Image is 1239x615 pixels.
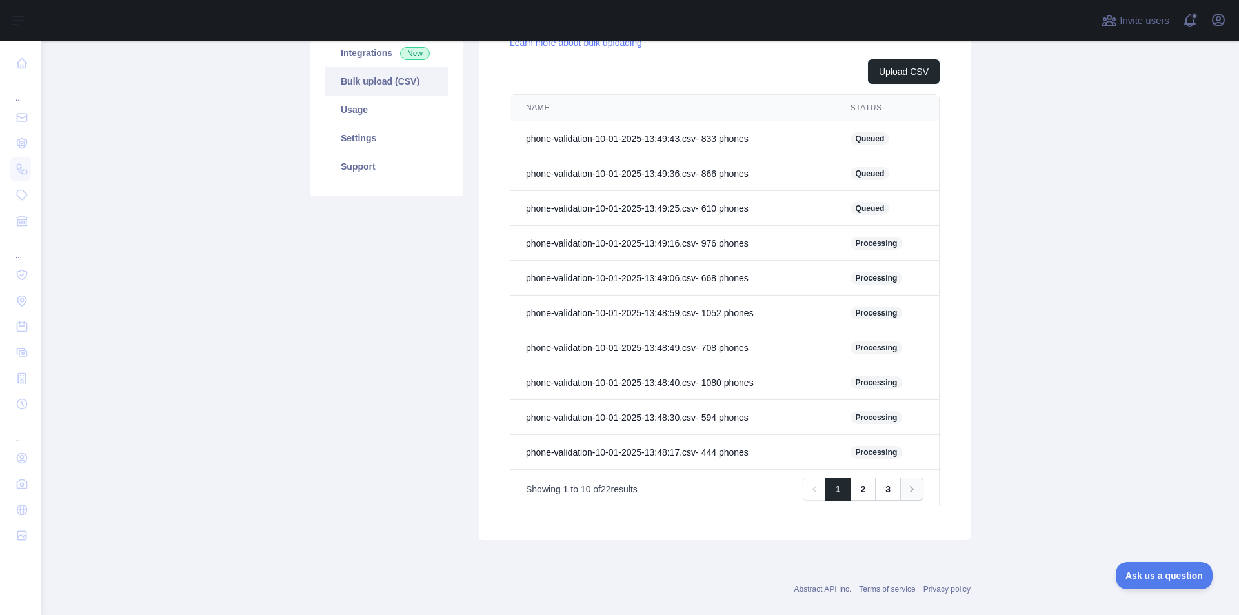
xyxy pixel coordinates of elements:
a: Terms of service [859,585,915,594]
span: 10 [581,484,591,494]
th: NAME [510,95,835,121]
span: Processing [851,237,903,250]
span: Processing [851,272,903,285]
td: phone-validation-10-01-2025-13:49:36.csv - 866 phone s [510,156,835,191]
a: Abstract API Inc. [794,585,852,594]
span: 22 [601,484,611,494]
div: ... [10,235,31,261]
td: phone-validation-10-01-2025-13:48:40.csv - 1080 phone s [510,365,835,400]
span: Processing [851,446,903,459]
button: Invite users [1099,10,1172,31]
span: Processing [851,307,903,319]
div: ... [10,418,31,444]
span: Processing [851,411,903,424]
a: Bulk upload (CSV) [325,67,448,96]
iframe: Toggle Customer Support [1116,562,1213,589]
th: STATUS [835,95,939,121]
a: Support [325,152,448,181]
td: phone-validation-10-01-2025-13:49:43.csv - 833 phone s [510,121,835,156]
td: phone-validation-10-01-2025-13:48:30.csv - 594 phone s [510,400,835,435]
td: phone-validation-10-01-2025-13:49:06.csv - 668 phone s [510,261,835,296]
span: New [400,47,430,60]
span: 1 [563,484,569,494]
span: Queued [851,132,890,145]
span: Queued [851,167,890,180]
div: ... [10,77,31,103]
nav: Pagination [803,478,923,501]
a: Usage [325,96,448,124]
td: phone-validation-10-01-2025-13:48:59.csv - 1052 phone s [510,296,835,330]
td: phone-validation-10-01-2025-13:49:25.csv - 610 phone s [510,191,835,226]
td: phone-validation-10-01-2025-13:48:17.csv - 444 phone s [510,435,835,470]
a: Settings [325,124,448,152]
td: phone-validation-10-01-2025-13:49:16.csv - 976 phone s [510,226,835,261]
a: Integrations New [325,39,448,67]
p: Showing to of results [526,483,638,496]
button: Upload CSV [868,59,940,84]
span: Processing [851,376,903,389]
a: Privacy policy [923,585,971,594]
span: Processing [851,341,903,354]
a: Learn more about bulk uploading [510,37,642,48]
a: 2 [850,478,876,501]
span: Invite users [1120,14,1169,28]
a: 1 [825,478,851,501]
span: Queued [851,202,890,215]
a: 3 [875,478,901,501]
td: phone-validation-10-01-2025-13:48:49.csv - 708 phone s [510,330,835,365]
